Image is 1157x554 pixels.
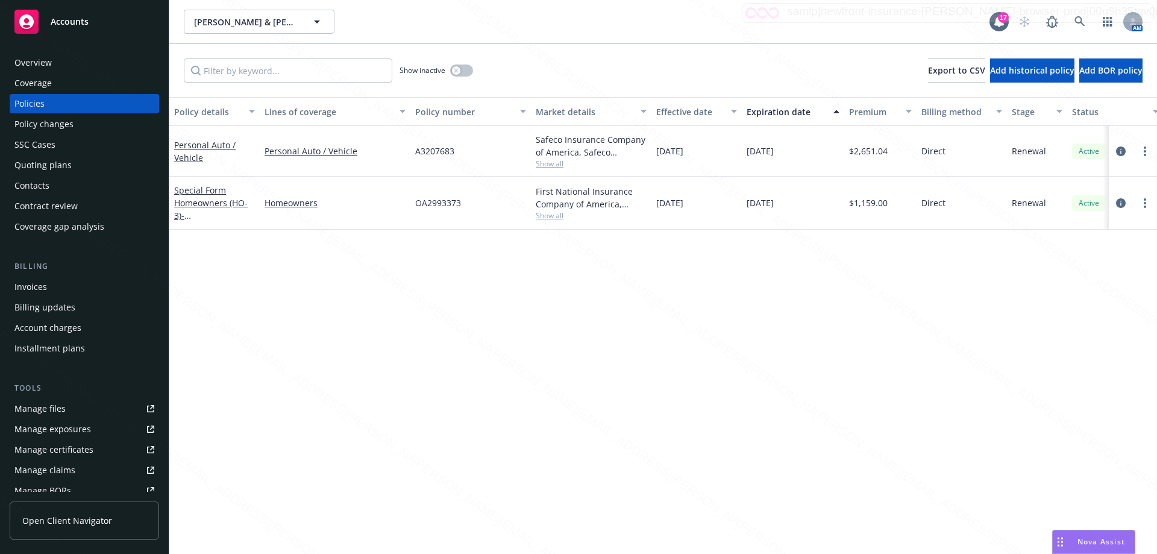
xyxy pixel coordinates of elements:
a: Billing updates [10,298,159,317]
span: Renewal [1012,197,1046,209]
span: Active [1077,198,1101,209]
a: Switch app [1096,10,1120,34]
span: Renewal [1012,145,1046,157]
div: Manage certificates [14,440,93,459]
div: Manage exposures [14,420,91,439]
span: Open Client Navigator [22,514,112,527]
span: Accounts [51,17,89,27]
button: Add BOR policy [1079,58,1143,83]
button: Expiration date [742,97,844,126]
div: Quoting plans [14,156,72,175]
span: [DATE] [747,197,774,209]
a: Manage files [10,399,159,418]
div: Premium [849,105,898,118]
div: Policy number [415,105,513,118]
input: Filter by keyword... [184,58,392,83]
a: Manage certificates [10,440,159,459]
div: Policy changes [14,115,74,134]
a: SSC Cases [10,135,159,154]
button: Premium [844,97,917,126]
span: $1,159.00 [849,197,888,209]
a: Policies [10,94,159,113]
span: Show inactive [400,65,445,75]
span: A3207683 [415,145,454,157]
div: Drag to move [1053,530,1068,553]
div: Contacts [14,176,49,195]
div: Policy details [174,105,242,118]
div: Billing updates [14,298,75,317]
span: Direct [921,197,945,209]
a: Accounts [10,5,159,39]
a: Report a Bug [1040,10,1064,34]
span: [PERSON_NAME] & [PERSON_NAME] [194,16,298,28]
a: Manage claims [10,461,159,480]
a: Account charges [10,318,159,338]
div: Manage BORs [14,481,71,500]
div: Market details [536,105,633,118]
div: Status [1072,105,1146,118]
span: $2,651.04 [849,145,888,157]
div: Overview [14,53,52,72]
a: more [1138,144,1152,159]
span: Active [1077,146,1101,157]
button: Policy details [169,97,260,126]
span: [DATE] [656,145,683,157]
a: Manage exposures [10,420,159,439]
a: Manage BORs [10,481,159,500]
span: Export to CSV [928,65,985,76]
div: Tools [10,382,159,394]
div: Lines of coverage [265,105,392,118]
button: Billing method [917,97,1007,126]
div: Expiration date [747,105,826,118]
a: Quoting plans [10,156,159,175]
a: Homeowners [265,197,406,209]
div: First National Insurance Company of America, Safeco Insurance [536,185,647,210]
div: Contract review [14,197,78,216]
button: Stage [1007,97,1067,126]
a: Installment plans [10,339,159,358]
div: Stage [1012,105,1049,118]
div: Safeco Insurance Company of America, Safeco Insurance (Liberty Mutual) [536,133,647,159]
span: [DATE] [656,197,683,209]
div: Effective date [656,105,724,118]
button: Effective date [651,97,742,126]
span: Show all [536,159,647,169]
a: Special Form Homeowners (HO-3) [174,184,251,247]
a: Contacts [10,176,159,195]
div: Account charges [14,318,81,338]
button: Export to CSV [928,58,985,83]
div: SSC Cases [14,135,55,154]
div: Coverage gap analysis [14,217,104,236]
span: Add historical policy [990,65,1074,76]
button: Market details [531,97,651,126]
a: Invoices [10,277,159,297]
button: Lines of coverage [260,97,410,126]
div: Installment plans [14,339,85,358]
button: [PERSON_NAME] & [PERSON_NAME] [184,10,334,34]
div: Billing method [921,105,989,118]
span: [DATE] [747,145,774,157]
div: Billing [10,260,159,272]
div: Manage claims [14,461,75,480]
a: Policy changes [10,115,159,134]
a: Personal Auto / Vehicle [265,145,406,157]
div: Manage files [14,399,66,418]
div: Coverage [14,74,52,93]
div: Policies [14,94,45,113]
div: 17 [998,12,1009,23]
a: Coverage gap analysis [10,217,159,236]
span: Direct [921,145,945,157]
a: circleInformation [1114,196,1128,210]
a: Overview [10,53,159,72]
span: Show all [536,210,647,221]
div: Invoices [14,277,47,297]
a: Start snowing [1012,10,1036,34]
a: Personal Auto / Vehicle [174,139,236,163]
a: Contract review [10,197,159,216]
a: Coverage [10,74,159,93]
span: Add BOR policy [1079,65,1143,76]
a: circleInformation [1114,144,1128,159]
span: Nova Assist [1077,537,1125,547]
button: Nova Assist [1052,530,1135,554]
